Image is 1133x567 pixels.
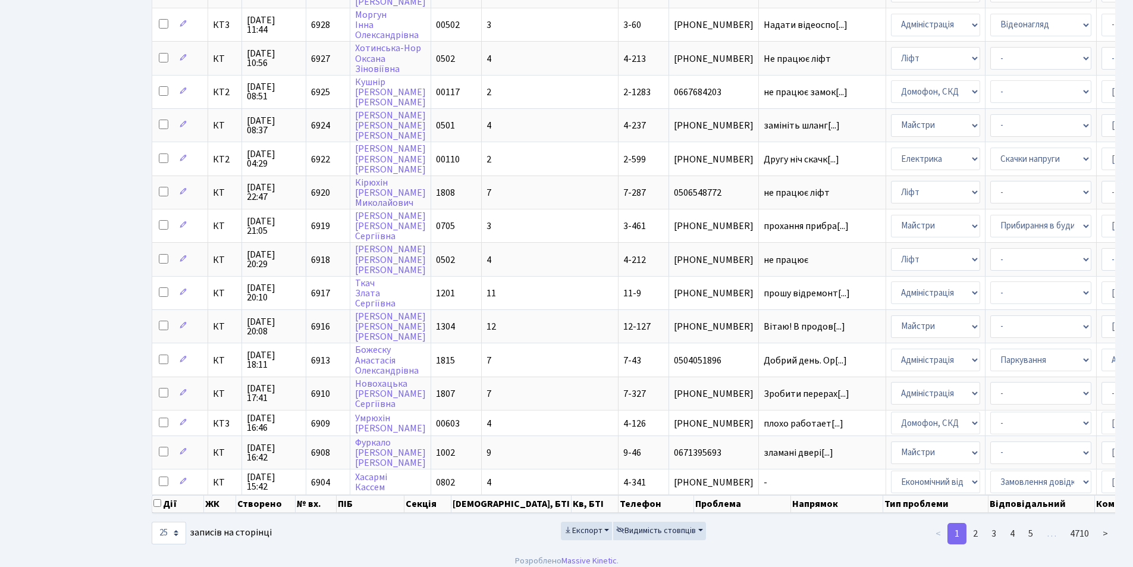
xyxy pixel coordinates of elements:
[674,289,754,298] span: [PHONE_NUMBER]
[247,49,301,68] span: [DATE] 10:56
[213,322,237,331] span: КТ
[436,446,455,459] span: 1002
[213,188,237,198] span: КТ
[311,153,330,166] span: 6922
[311,52,330,65] span: 6927
[355,344,419,377] a: БожескуАнастасіяОлександрівна
[204,495,236,513] th: ЖК
[436,354,455,367] span: 1815
[623,354,641,367] span: 7-43
[623,119,646,132] span: 4-237
[487,476,491,489] span: 4
[213,54,237,64] span: КТ
[311,186,330,199] span: 6920
[674,419,754,428] span: [PHONE_NUMBER]
[311,320,330,333] span: 6916
[764,86,848,99] span: не працює замок[...]
[355,42,421,76] a: Хотинська-НорОксанаЗіновіївна
[623,253,646,267] span: 4-212
[674,155,754,164] span: [PHONE_NUMBER]
[247,116,301,135] span: [DATE] 08:37
[764,387,849,400] span: Зробити перерах[...]
[623,320,651,333] span: 12-127
[436,153,460,166] span: 00110
[764,153,839,166] span: Другу ніч скачк[...]
[311,119,330,132] span: 6924
[623,387,646,400] span: 7-327
[213,478,237,487] span: КТ
[213,448,237,458] span: КТ
[247,317,301,336] span: [DATE] 20:08
[487,153,491,166] span: 2
[213,121,237,130] span: КТ
[764,188,881,198] span: не працює ліфт
[355,277,396,310] a: ТкачЗлатаСергіївна
[616,525,696,537] span: Видимість стовпців
[674,255,754,265] span: [PHONE_NUMBER]
[674,54,754,64] span: [PHONE_NUMBER]
[883,495,988,513] th: Тип проблеми
[311,86,330,99] span: 6925
[1096,523,1115,544] a: >
[247,149,301,168] span: [DATE] 04:29
[247,472,301,491] span: [DATE] 15:42
[355,109,426,142] a: [PERSON_NAME][PERSON_NAME][PERSON_NAME]
[764,417,843,430] span: плохо работает[...]
[247,15,301,35] span: [DATE] 11:44
[213,155,237,164] span: КТ2
[1021,523,1040,544] a: 5
[213,389,237,399] span: КТ
[764,54,881,64] span: Не працює ліфт
[404,495,451,513] th: Секція
[152,495,204,513] th: Дії
[311,253,330,267] span: 6918
[487,446,491,459] span: 9
[355,76,426,109] a: Кушнір[PERSON_NAME][PERSON_NAME]
[436,86,460,99] span: 00117
[487,354,491,367] span: 7
[213,20,237,30] span: КТ3
[337,495,404,513] th: ПІБ
[487,86,491,99] span: 2
[674,478,754,487] span: [PHONE_NUMBER]
[572,495,619,513] th: Кв, БТІ
[247,384,301,403] span: [DATE] 17:41
[1003,523,1022,544] a: 4
[355,209,426,243] a: [PERSON_NAME][PERSON_NAME]Сергіївна
[436,287,455,300] span: 1201
[436,387,455,400] span: 1807
[355,8,419,42] a: МоргунІннаОлександрівна
[451,495,572,513] th: [DEMOGRAPHIC_DATA], БТІ
[623,446,641,459] span: 9-46
[436,417,460,430] span: 00603
[311,387,330,400] span: 6910
[984,523,1003,544] a: 3
[311,220,330,233] span: 6919
[355,436,426,469] a: Фуркало[PERSON_NAME][PERSON_NAME]
[436,220,455,233] span: 0705
[247,350,301,369] span: [DATE] 18:11
[487,119,491,132] span: 4
[764,320,845,333] span: Вітаю! В продов[...]
[764,354,847,367] span: Добрий день. Ор[...]
[674,20,754,30] span: [PHONE_NUMBER]
[623,186,646,199] span: 7-287
[311,417,330,430] span: 6909
[296,495,337,513] th: № вх.
[355,143,426,176] a: [PERSON_NAME][PERSON_NAME][PERSON_NAME]
[436,119,455,132] span: 0501
[623,220,646,233] span: 3-461
[623,52,646,65] span: 4-213
[213,419,237,428] span: КТ3
[674,221,754,231] span: [PHONE_NUMBER]
[355,412,426,435] a: Умрюхін[PERSON_NAME]
[247,183,301,202] span: [DATE] 22:47
[487,287,496,300] span: 11
[152,522,272,544] label: записів на сторінці
[791,495,883,513] th: Напрямок
[436,18,460,32] span: 00502
[674,322,754,331] span: [PHONE_NUMBER]
[623,153,646,166] span: 2-599
[487,18,491,32] span: 3
[213,255,237,265] span: КТ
